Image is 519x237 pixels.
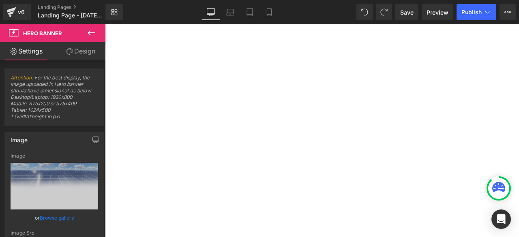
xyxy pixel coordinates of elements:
div: Image Src [11,230,98,236]
div: Open Intercom Messenger [491,209,511,229]
a: Landing Pages [38,4,119,11]
a: Mobile [259,4,279,20]
button: More [500,4,516,20]
div: Image [11,153,98,159]
a: v6 [3,4,31,20]
a: New Library [105,4,123,20]
a: Laptop [221,4,240,20]
span: Hero Banner [23,30,62,36]
a: Attention [11,75,32,81]
div: v6 [16,7,26,17]
span: Save [400,8,414,17]
span: : For the best display, the image uploaded in Hero banner should have dimensions* as below: Deskt... [11,75,98,125]
span: Landing Page - [DATE] 13:53:24 [38,12,103,19]
a: Desktop [201,4,221,20]
div: Image [11,132,28,143]
button: Undo [356,4,373,20]
span: Preview [427,8,448,17]
button: Publish [457,4,496,20]
span: Publish [461,9,482,15]
a: Preview [422,4,453,20]
a: Design [54,42,107,60]
a: Tablet [240,4,259,20]
div: or [11,214,98,222]
button: Redo [376,4,392,20]
a: Browse gallery [40,211,74,225]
